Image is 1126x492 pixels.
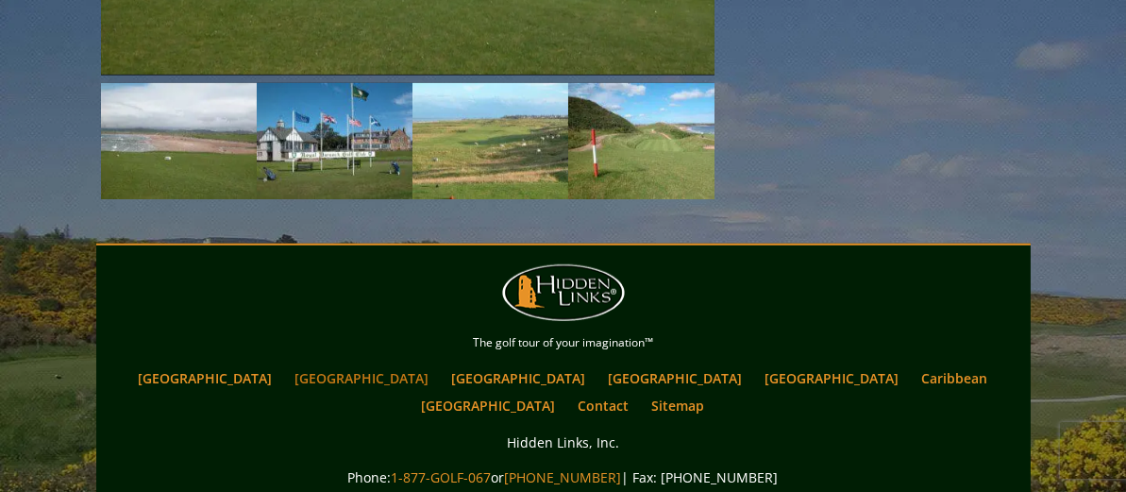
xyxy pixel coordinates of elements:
a: [GEOGRAPHIC_DATA] [286,365,439,392]
a: [GEOGRAPHIC_DATA] [756,365,909,392]
a: Contact [569,392,639,419]
a: [GEOGRAPHIC_DATA] [412,392,565,419]
a: Caribbean [913,365,998,392]
a: 1-877-GOLF-067 [392,468,492,486]
a: [PHONE_NUMBER] [505,468,622,486]
p: The golf tour of your imagination™ [101,332,1026,353]
p: Phone: or | Fax: [PHONE_NUMBER] [101,466,1026,489]
a: [GEOGRAPHIC_DATA] [599,365,752,392]
a: Sitemap [643,392,714,419]
a: [GEOGRAPHIC_DATA] [443,365,596,392]
a: [GEOGRAPHIC_DATA] [129,365,282,392]
p: Hidden Links, Inc. [101,431,1026,454]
